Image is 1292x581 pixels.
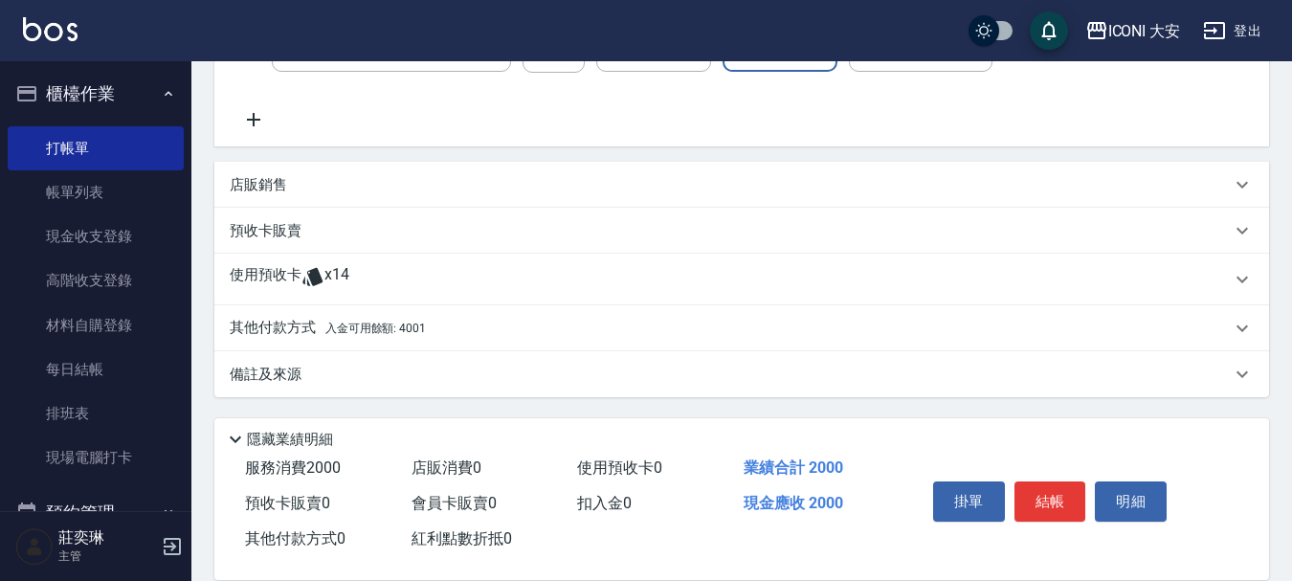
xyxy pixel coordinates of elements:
a: 帳單列表 [8,170,184,214]
button: ICONI 大安 [1078,11,1189,51]
a: 排班表 [8,391,184,436]
p: 店販銷售 [230,175,287,195]
p: 主管 [58,547,156,565]
button: 登出 [1195,13,1269,49]
button: 明細 [1095,481,1167,522]
div: 其他付款方式入金可用餘額: 4001 [214,305,1269,351]
img: Person [15,527,54,566]
span: 服務消費 2000 [245,458,341,477]
div: 店販銷售 [214,162,1269,208]
span: 入金可用餘額: 4001 [325,322,426,335]
span: 其他付款方式 0 [245,529,345,547]
div: 備註及來源 [214,351,1269,397]
p: 其他付款方式 [230,318,426,339]
div: 預收卡販賣 [214,208,1269,254]
div: 使用預收卡x14 [214,254,1269,305]
h5: 莊奕琳 [58,528,156,547]
button: 預約管理 [8,488,184,538]
span: 使用預收卡 0 [577,458,662,477]
p: 備註及來源 [230,365,301,385]
a: 高階收支登錄 [8,258,184,302]
button: 櫃檯作業 [8,69,184,119]
button: 掛單 [933,481,1005,522]
span: 會員卡販賣 0 [412,494,497,512]
span: 業績合計 2000 [744,458,843,477]
span: 紅利點數折抵 0 [412,529,512,547]
button: save [1030,11,1068,50]
span: 店販消費 0 [412,458,481,477]
a: 材料自購登錄 [8,303,184,347]
a: 現場電腦打卡 [8,436,184,480]
a: 現金收支登錄 [8,214,184,258]
button: 結帳 [1014,481,1086,522]
p: 使用預收卡 [230,265,301,294]
span: 扣入金 0 [577,494,632,512]
p: 預收卡販賣 [230,221,301,241]
span: x14 [324,265,349,294]
div: ICONI 大安 [1108,19,1181,43]
span: 現金應收 2000 [744,494,843,512]
a: 每日結帳 [8,347,184,391]
img: Logo [23,17,78,41]
a: 打帳單 [8,126,184,170]
p: 隱藏業績明細 [247,430,333,450]
span: 預收卡販賣 0 [245,494,330,512]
